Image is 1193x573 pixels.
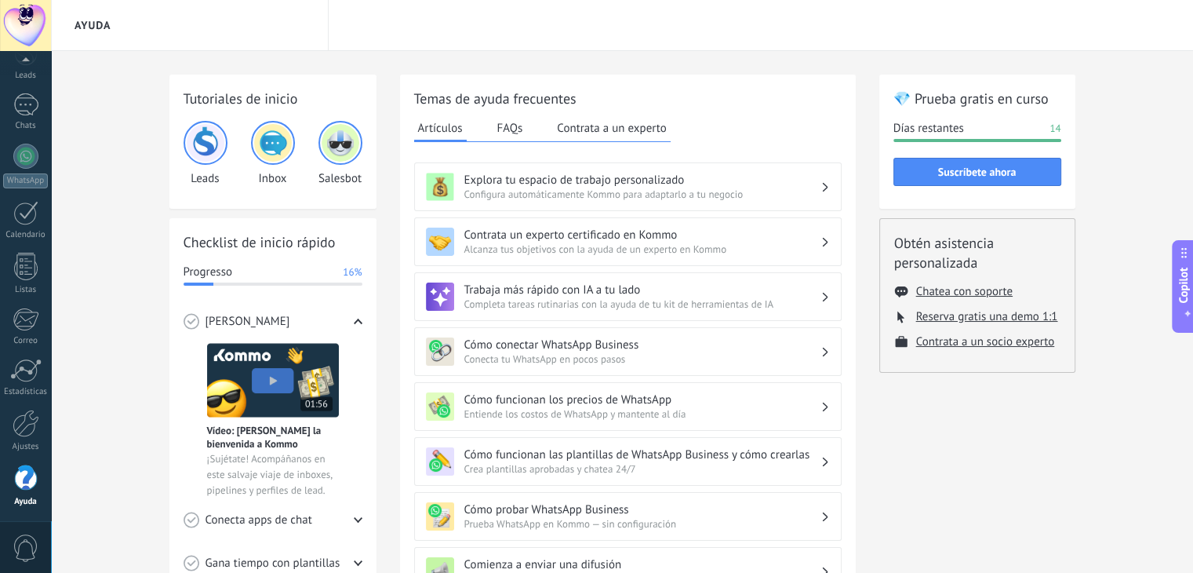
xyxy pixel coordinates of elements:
[893,89,1061,108] h2: 💎 Prueba gratis en curso
[184,265,232,280] span: Progresso
[464,188,820,201] span: Configura automáticamente Kommo para adaptarlo a tu negocio
[893,158,1061,186] button: Suscríbete ahora
[464,352,820,366] span: Conecta tu WhatsApp en pocos pasos
[206,513,312,528] span: Conecta apps de chat
[464,407,820,421] span: Entiende los costos de WhatsApp y mantente al día
[206,556,340,571] span: Gana tiempo con plantillas
[916,284,1013,299] button: Chatea con soporte
[464,283,820,297] h3: Trabaja más rápido con IA a tu lado
[414,89,842,108] h2: Temas de ayuda frecuentes
[414,116,467,142] button: Artículos
[318,121,362,186] div: Salesbot
[464,173,820,188] h3: Explora tu espacio de trabajo personalizado
[207,343,339,418] img: Meet video
[916,309,1058,324] button: Reserva gratis una demo 1:1
[3,336,49,346] div: Correo
[1176,268,1191,304] span: Copilot
[184,232,362,252] h2: Checklist de inicio rápido
[184,89,362,108] h2: Tutoriales de inicio
[464,517,820,531] span: Prueba WhatsApp en Kommo — sin configuración
[464,338,820,352] h3: Cómo conectar WhatsApp Business
[3,230,49,240] div: Calendario
[938,166,1017,177] span: Suscríbete ahora
[464,228,820,243] h3: Contrata un experto certificado en Kommo
[464,502,820,517] h3: Cómo probar WhatsApp Business
[207,451,339,498] span: ¡Sujétate! Acompáñanos en este salvaje viaje de inboxes, pipelines y perfiles de lead.
[3,173,48,188] div: WhatsApp
[493,116,527,140] button: FAQs
[3,442,49,452] div: Ajustes
[207,424,339,451] span: Vídeo: [PERSON_NAME] la bienvenida a Kommo
[894,233,1060,272] h2: Obtén asistencia personalizada
[464,447,820,462] h3: Cómo funcionan las plantillas de WhatsApp Business y cómo crearlas
[553,116,670,140] button: Contrata a un experto
[916,334,1055,349] button: Contrata a un socio experto
[464,243,820,256] span: Alcanza tus objetivos con la ayuda de un experto en Kommo
[3,387,49,397] div: Estadísticas
[3,497,49,507] div: Ayuda
[206,314,290,330] span: [PERSON_NAME]
[3,121,49,131] div: Chats
[464,557,820,572] h3: Comienza a enviar una difusión
[184,121,227,186] div: Leads
[251,121,295,186] div: Inbox
[464,297,820,311] span: Completa tareas rutinarias con la ayuda de tu kit de herramientas de IA
[893,121,964,137] span: Días restantes
[3,285,49,295] div: Listas
[3,71,49,81] div: Leads
[464,462,820,476] span: Crea plantillas aprobadas y chatea 24/7
[1049,121,1060,137] span: 14
[464,392,820,407] h3: Cómo funcionan los precios de WhatsApp
[343,265,362,280] span: 16%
